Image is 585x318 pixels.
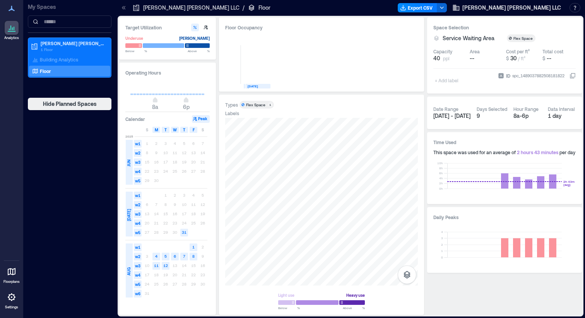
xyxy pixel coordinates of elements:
span: w4 [134,271,142,279]
tspan: 8h [439,166,443,170]
div: Underuse [125,34,143,42]
span: ID [506,72,510,80]
span: w5 [134,281,142,288]
span: [DATE] - [DATE] [433,112,470,119]
div: Types [225,102,238,108]
p: Building Analytics [40,56,78,63]
div: Flex Space [513,36,534,41]
span: w1 [134,192,142,199]
span: W [173,127,177,133]
span: w5 [134,229,142,236]
div: Heavy use [346,291,365,299]
tspan: 2h [439,181,443,185]
tspan: 1 [441,249,443,253]
text: 7 [183,254,185,258]
div: This space was used for an average of per day [433,149,576,155]
button: Flex Space [507,34,545,42]
h3: Daily Peaks [433,213,576,221]
button: Service Waiting Area [443,34,504,42]
span: ppl [443,55,450,61]
p: [PERSON_NAME] [PERSON_NAME] LLC [143,4,239,12]
span: 2 hours 43 minutes [517,150,558,155]
a: Floorplans [1,262,22,286]
span: w5 [134,177,142,185]
button: [PERSON_NAME] [PERSON_NAME] LLC [450,2,563,14]
text: [DATE] [248,84,258,88]
p: Floor [40,68,51,74]
tspan: 0 [441,255,443,259]
h3: Calendar [125,115,145,123]
button: Export CSV [398,3,437,12]
button: Peak [192,115,210,123]
button: Hide Planned Spaces [28,98,111,110]
p: Floorplans [3,279,20,284]
span: S [146,127,148,133]
span: w4 [134,219,142,227]
text: 4 [155,254,157,258]
tspan: 2 [441,243,443,247]
text: 12 [163,263,168,268]
span: $ [506,56,509,61]
text: [DATE] [246,84,256,88]
span: + Add label [433,75,462,86]
tspan: 6h [439,171,443,175]
p: 1 Floor [41,46,106,53]
span: 2025 [125,134,133,139]
div: Hour Range [513,106,539,112]
h3: Time Used [433,138,576,146]
div: spc_1489037882508181822 [511,72,565,80]
span: T [183,127,185,133]
span: -- [470,55,474,61]
span: AUG [126,267,132,275]
div: Total cost [542,48,563,54]
div: 1 day [548,112,576,120]
div: [PERSON_NAME] [179,34,210,42]
span: $ [542,56,545,61]
div: Cost per ft² [506,48,530,54]
span: Below % [125,49,147,53]
h3: Space Selection [433,24,576,31]
tspan: 4 [441,230,443,234]
div: Floor Occupancy [225,24,418,31]
a: Analytics [2,19,21,43]
div: 8a - 6p [513,112,542,120]
div: Date Range [433,106,458,112]
span: [DATE] [126,209,132,221]
tspan: 3 [441,236,443,240]
span: w3 [134,158,142,166]
tspan: 0h [439,187,443,190]
span: Above % [188,49,210,53]
span: F [193,127,195,133]
p: Floor [258,4,270,12]
p: [PERSON_NAME] [PERSON_NAME] LLC [41,40,106,46]
text: 11 [154,263,159,268]
h3: Operating Hours [125,69,210,77]
span: 40 [433,54,440,62]
text: 5 [164,254,167,258]
button: IDspc_1489037882508181822 [570,73,576,79]
text: 1 [192,245,195,249]
span: Above % [343,306,365,310]
span: 8a [152,104,158,110]
span: -- [547,55,551,61]
span: [PERSON_NAME] [PERSON_NAME] LLC [462,4,561,12]
span: S [202,127,204,133]
span: 6p [183,104,190,110]
span: w1 [134,140,142,148]
span: w2 [134,201,142,209]
span: JUN [126,160,132,167]
p: Settings [5,305,18,309]
span: w2 [134,149,142,157]
tspan: 10h [437,161,443,165]
tspan: 4h [439,176,443,180]
text: 6 [174,254,176,258]
span: w6 [134,290,142,298]
span: Below % [278,306,300,310]
span: Service Waiting Area [443,34,494,42]
div: Days Selected [477,106,507,112]
span: w3 [134,262,142,270]
span: 30 [510,55,517,61]
span: / ft² [518,56,525,61]
text: 31 [182,230,186,235]
span: w1 [134,243,142,251]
